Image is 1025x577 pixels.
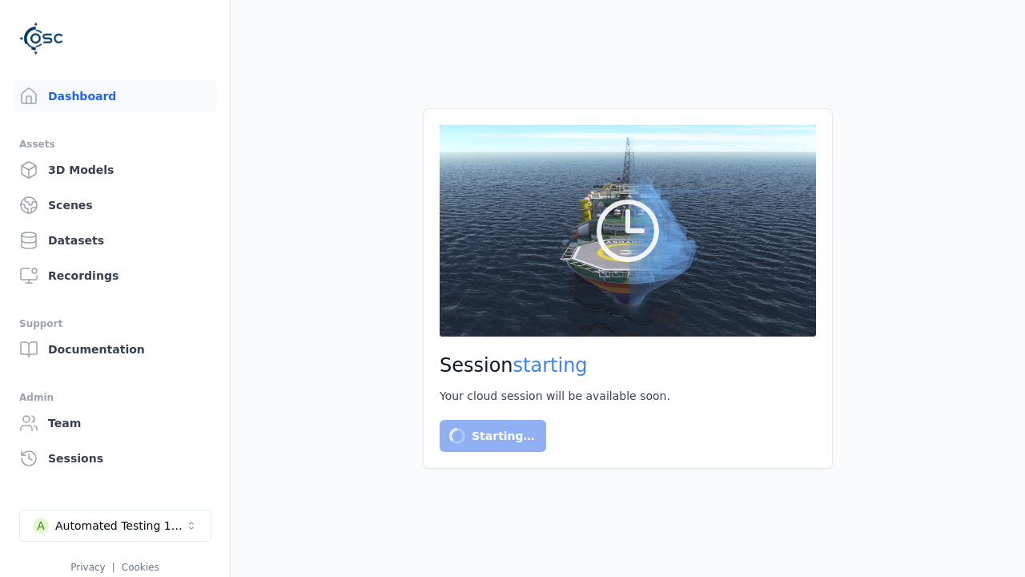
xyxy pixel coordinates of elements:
[122,562,159,573] a: Cookies
[19,314,211,333] div: Support
[19,135,211,154] div: Assets
[13,442,217,474] a: Sessions
[13,407,217,439] a: Team
[13,224,217,256] a: Datasets
[13,189,217,221] a: Scenes
[13,260,217,292] a: Recordings
[440,353,816,378] h2: Session
[33,518,49,534] div: A
[440,420,546,452] button: Starting…
[19,510,211,542] button: Select a workspace
[55,518,185,534] div: Automated Testing 1 - Playwright
[513,354,588,377] span: starting
[13,154,217,186] a: 3D Models
[13,80,217,112] a: Dashboard
[440,388,816,404] div: Your cloud session will be available soon.
[13,333,217,365] a: Documentation
[19,388,211,407] div: Admin
[19,16,64,61] img: Logo
[70,562,105,573] a: Privacy
[112,562,115,573] span: |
